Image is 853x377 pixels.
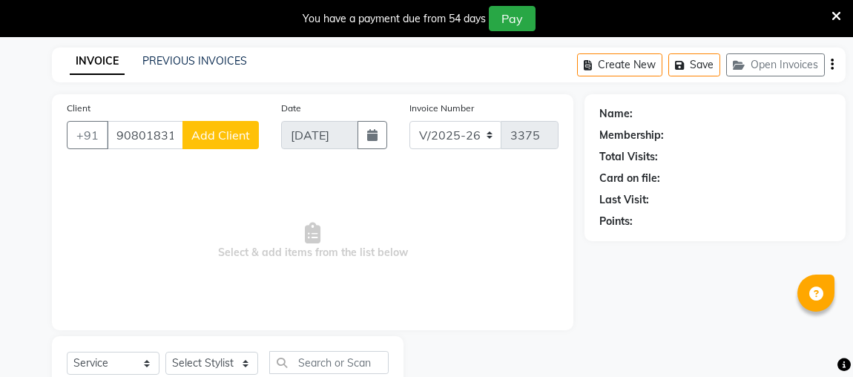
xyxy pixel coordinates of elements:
[791,318,838,362] iframe: chat widget
[67,121,108,149] button: +91
[599,214,633,229] div: Points:
[599,192,649,208] div: Last Visit:
[409,102,474,115] label: Invoice Number
[489,6,536,31] button: Pay
[599,128,664,143] div: Membership:
[577,53,662,76] button: Create New
[182,121,259,149] button: Add Client
[599,149,658,165] div: Total Visits:
[269,351,389,374] input: Search or Scan
[599,106,633,122] div: Name:
[599,171,660,186] div: Card on file:
[191,128,250,142] span: Add Client
[67,167,559,315] span: Select & add items from the list below
[107,121,183,149] input: Search by Name/Mobile/Email/Code
[303,11,486,27] div: You have a payment due from 54 days
[668,53,720,76] button: Save
[281,102,301,115] label: Date
[67,102,90,115] label: Client
[142,54,247,68] a: PREVIOUS INVOICES
[70,48,125,75] a: INVOICE
[726,53,825,76] button: Open Invoices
